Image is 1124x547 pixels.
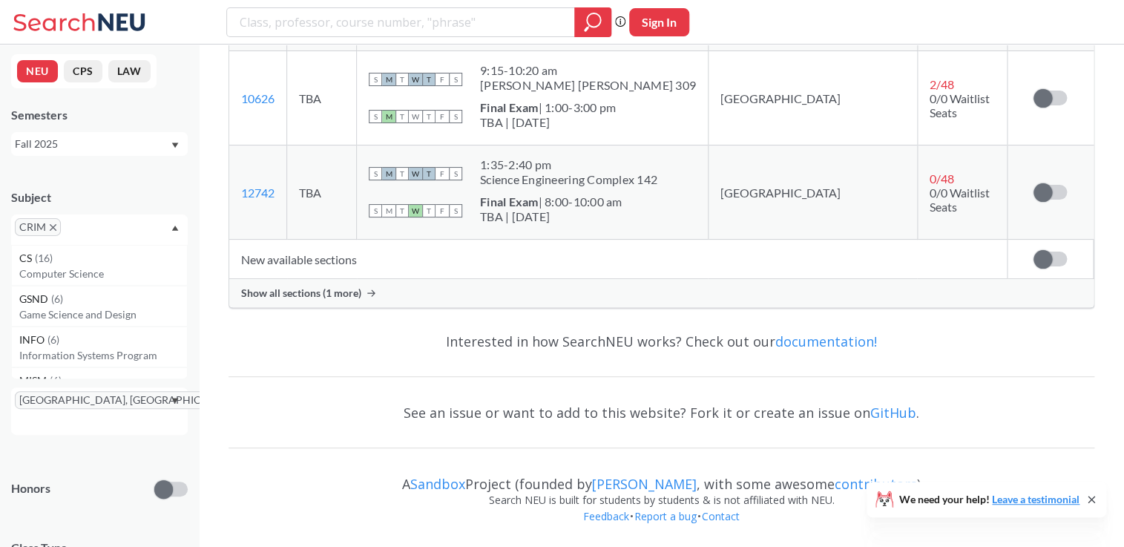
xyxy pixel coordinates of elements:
span: M [382,204,395,217]
svg: Dropdown arrow [171,398,179,404]
div: Search NEU is built for students by students & is not affiliated with NEU. [229,492,1094,508]
span: 2 / 48 [930,77,954,91]
td: TBA [287,51,357,145]
span: F [436,167,449,180]
p: Information Systems Program [19,348,187,363]
span: S [369,73,382,86]
div: [PERSON_NAME] [PERSON_NAME] 309 [480,78,696,93]
p: Computer Science [19,266,187,281]
span: T [422,204,436,217]
span: INFO [19,332,47,348]
span: S [449,204,462,217]
div: 9:15 - 10:20 am [480,63,696,78]
input: Class, professor, course number, "phrase" [238,10,564,35]
a: Feedback [582,509,630,523]
div: CRIMX to remove pillDropdown arrowCS(16)Computer ScienceGSND(6)Game Science and DesignINFO(6)Info... [11,214,188,245]
span: 0/0 Waitlist Seats [930,186,990,214]
a: Sandbox [410,475,465,493]
div: Show all sections (1 more) [229,279,1094,307]
button: CPS [64,60,102,82]
span: We need your help! [899,494,1079,505]
span: W [409,73,422,86]
div: Subject [11,189,188,206]
span: ( 16 ) [35,252,53,264]
span: W [409,204,422,217]
a: 10626 [241,91,275,105]
b: Final Exam [480,194,539,209]
div: | 8:00-10:00 am [480,194,622,209]
span: S [449,73,462,86]
div: magnifying glass [574,7,611,37]
span: 0 / 48 [930,171,954,186]
span: S [369,204,382,217]
span: ( 6 ) [51,292,63,305]
button: Sign In [629,8,689,36]
span: ( 6 ) [47,333,59,346]
span: T [422,110,436,123]
button: LAW [108,60,151,82]
span: T [422,167,436,180]
b: Final Exam [480,100,539,114]
span: GSND [19,291,51,307]
a: [PERSON_NAME] [592,475,697,493]
svg: Dropdown arrow [171,143,179,148]
a: GitHub [870,404,916,422]
a: documentation! [775,333,877,350]
span: Show all sections (1 more) [241,286,361,300]
a: contributors [835,475,917,493]
td: [GEOGRAPHIC_DATA] [708,51,917,145]
div: TBA | [DATE] [480,209,622,224]
a: Leave a testimonial [992,493,1079,505]
div: • • [229,508,1094,547]
span: W [409,110,422,123]
div: Fall 2025 [15,136,170,152]
div: TBA | [DATE] [480,115,616,130]
span: M [382,110,395,123]
a: Report a bug [634,509,697,523]
span: F [436,73,449,86]
div: Interested in how SearchNEU works? Check out our [229,320,1094,363]
div: 1:35 - 2:40 pm [480,157,657,172]
span: W [409,167,422,180]
span: ( 6 ) [50,374,62,387]
td: New available sections [229,240,1007,279]
div: See an issue or want to add to this website? Fork it or create an issue on . [229,391,1094,434]
a: Contact [701,509,740,523]
a: 12742 [241,186,275,200]
span: CRIMX to remove pill [15,218,61,236]
span: F [436,204,449,217]
span: T [395,73,409,86]
span: S [449,110,462,123]
div: A Project (founded by , with some awesome ) [229,462,1094,492]
span: M [382,73,395,86]
div: [GEOGRAPHIC_DATA], [GEOGRAPHIC_DATA]X to remove pillDropdown arrow [11,387,188,435]
span: [GEOGRAPHIC_DATA], [GEOGRAPHIC_DATA]X to remove pill [15,391,251,409]
span: S [369,167,382,180]
button: NEU [17,60,58,82]
div: | 1:00-3:00 pm [480,100,616,115]
span: T [395,204,409,217]
svg: magnifying glass [584,12,602,33]
span: T [395,167,409,180]
p: Honors [11,480,50,497]
span: 0/0 Waitlist Seats [930,91,990,119]
div: Fall 2025Dropdown arrow [11,132,188,156]
svg: X to remove pill [50,224,56,231]
p: Game Science and Design [19,307,187,322]
span: S [449,167,462,180]
div: Semesters [11,107,188,123]
span: MISM [19,373,50,389]
div: Science Engineering Complex 142 [480,172,657,187]
span: F [436,110,449,123]
span: T [395,110,409,123]
span: CS [19,250,35,266]
svg: Dropdown arrow [171,225,179,231]
td: TBA [287,145,357,240]
span: S [369,110,382,123]
span: M [382,167,395,180]
td: [GEOGRAPHIC_DATA] [708,145,917,240]
span: T [422,73,436,86]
